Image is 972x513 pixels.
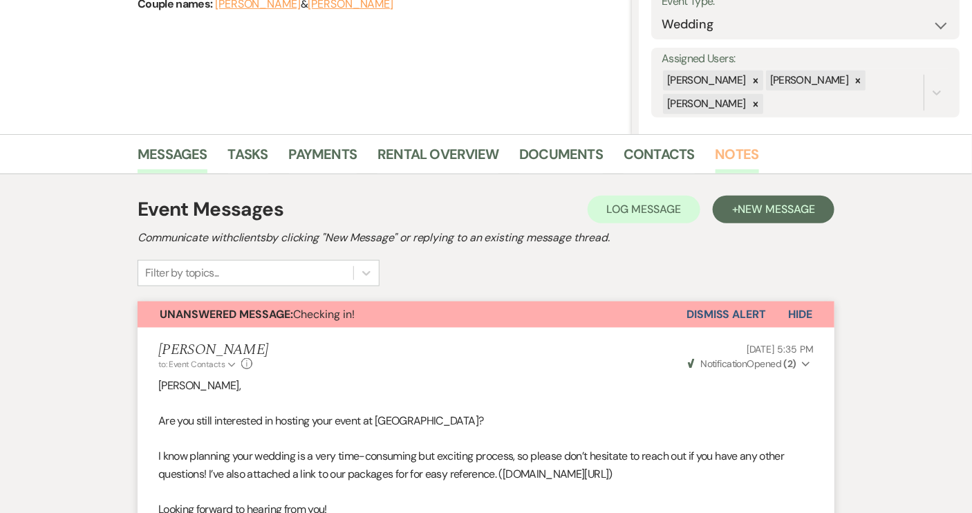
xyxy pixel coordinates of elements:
[784,357,796,370] strong: ( 2 )
[686,357,814,371] button: NotificationOpened (2)
[228,143,268,174] a: Tasks
[519,143,603,174] a: Documents
[377,143,498,174] a: Rental Overview
[766,71,851,91] div: [PERSON_NAME]
[738,202,815,216] span: New Message
[160,307,355,321] span: Checking in!
[766,301,834,328] button: Hide
[138,195,283,224] h1: Event Messages
[713,196,834,223] button: +New Message
[138,230,834,246] h2: Communicate with clients by clicking "New Message" or replying to an existing message thread.
[158,358,238,371] button: to: Event Contacts
[289,143,357,174] a: Payments
[716,143,759,174] a: Notes
[663,71,748,91] div: [PERSON_NAME]
[138,143,207,174] a: Messages
[158,413,483,428] span: Are you still interested in hosting your event at [GEOGRAPHIC_DATA]?
[662,49,949,69] label: Assigned Users:
[138,301,686,328] button: Unanswered Message:Checking in!
[607,202,681,216] span: Log Message
[624,143,695,174] a: Contacts
[663,94,748,114] div: [PERSON_NAME]
[588,196,700,223] button: Log Message
[747,343,814,355] span: [DATE] 5:35 PM
[158,359,225,370] span: to: Event Contacts
[158,377,814,395] p: [PERSON_NAME],
[688,357,796,370] span: Opened
[158,342,268,359] h5: [PERSON_NAME]
[686,301,766,328] button: Dismiss Alert
[700,357,747,370] span: Notification
[145,265,219,281] div: Filter by topics...
[160,307,293,321] strong: Unanswered Message:
[788,307,812,321] span: Hide
[158,449,785,481] span: I know planning your wedding is a very time-consuming but exciting process, so please don’t hesit...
